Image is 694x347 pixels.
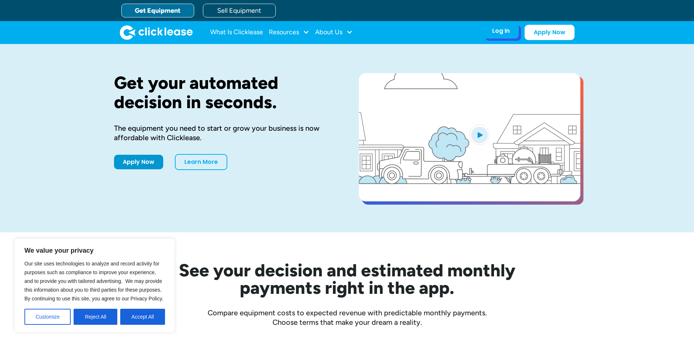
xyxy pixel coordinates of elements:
div: Log In [492,27,510,35]
div: We value your privacy [15,238,175,332]
a: Apply Now [525,25,575,40]
div: Resources [269,25,309,40]
a: open lightbox [359,73,580,201]
h1: Get your automated decision in seconds. [114,73,336,112]
a: Apply Now [114,155,163,169]
button: Accept All [120,309,165,325]
h2: See your decision and estimated monthly payments right in the app. [143,261,551,296]
a: home [120,25,193,40]
p: We value your privacy [24,246,165,255]
button: Reject All [74,309,117,325]
a: Sell Equipment [203,4,276,17]
span: Our site uses technologies to analyze and record activity for purposes such as compliance to impr... [24,261,163,301]
a: What Is Clicklease [210,25,263,40]
div: About Us [315,25,353,40]
div: Compare equipment costs to expected revenue with predictable monthly payments. Choose terms that ... [114,308,580,327]
div: The equipment you need to start or grow your business is now affordable with Clicklease. [114,123,336,142]
a: Get Equipment [121,4,194,17]
img: Blue play button logo on a light blue circular background [470,125,489,145]
img: Clicklease logo [120,25,193,40]
button: Customize [24,309,71,325]
a: Learn More [175,154,227,170]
